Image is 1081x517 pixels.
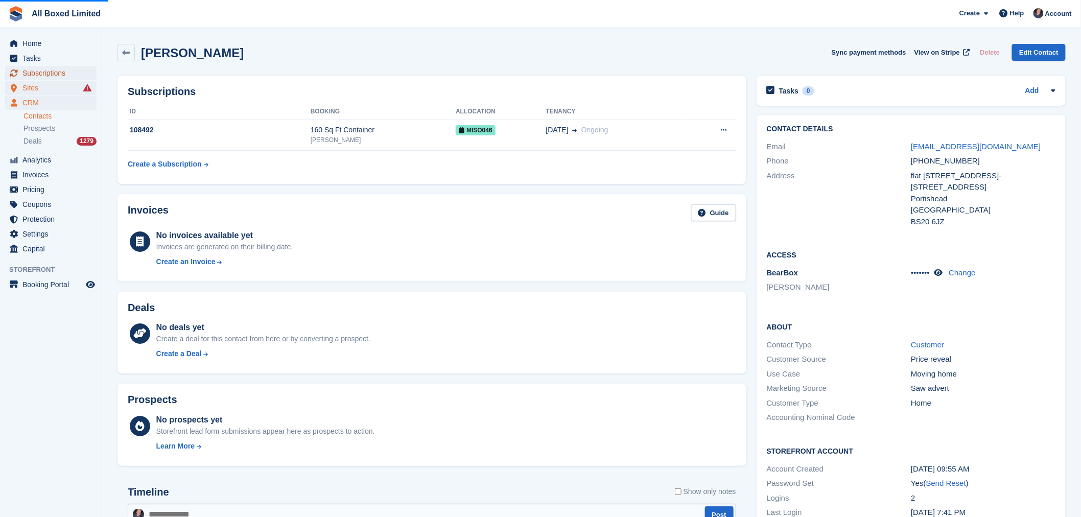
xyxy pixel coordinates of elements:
[83,84,91,92] i: Smart entry sync failures have occurred
[911,193,1055,205] div: Portishead
[767,492,911,504] div: Logins
[832,44,906,61] button: Sync payment methods
[24,136,97,147] a: Deals 1279
[959,8,980,18] span: Create
[1010,8,1024,18] span: Help
[156,256,293,267] a: Create an Invoice
[128,125,311,135] div: 108492
[128,486,169,498] h2: Timeline
[924,479,969,487] span: ( )
[22,81,84,95] span: Sites
[5,168,97,182] a: menu
[911,492,1055,504] div: 2
[84,278,97,291] a: Preview store
[767,463,911,475] div: Account Created
[5,212,97,226] a: menu
[22,153,84,167] span: Analytics
[5,227,97,241] a: menu
[156,242,293,252] div: Invoices are generated on their billing date.
[24,123,97,134] a: Prospects
[24,136,42,146] span: Deals
[5,182,97,197] a: menu
[914,48,960,58] span: View on Stripe
[911,383,1055,394] div: Saw advert
[22,212,84,226] span: Protection
[767,268,798,277] span: BearBox
[5,96,97,110] a: menu
[910,44,972,61] a: View on Stripe
[911,368,1055,380] div: Moving home
[911,155,1055,167] div: [PHONE_NUMBER]
[5,66,97,80] a: menu
[767,125,1055,133] h2: Contact Details
[5,51,97,65] a: menu
[911,463,1055,475] div: [DATE] 09:55 AM
[767,339,911,351] div: Contact Type
[911,204,1055,216] div: [GEOGRAPHIC_DATA]
[546,104,688,120] th: Tenancy
[911,354,1055,365] div: Price reveal
[77,137,97,146] div: 1279
[156,441,375,452] a: Learn More
[767,368,911,380] div: Use Case
[767,170,911,228] div: Address
[311,135,456,145] div: [PERSON_NAME]
[22,242,84,256] span: Capital
[128,86,736,98] h2: Subscriptions
[1012,44,1066,61] a: Edit Contact
[691,204,736,221] a: Guide
[911,508,966,516] time: 2025-09-17 18:41:35 UTC
[22,197,84,212] span: Coupons
[767,383,911,394] div: Marketing Source
[911,268,930,277] span: •••••••
[24,111,97,121] a: Contacts
[767,445,1055,456] h2: Storefront Account
[156,414,375,426] div: No prospects yet
[128,204,169,221] h2: Invoices
[803,86,814,96] div: 0
[767,249,1055,260] h2: Access
[24,124,55,133] span: Prospects
[22,36,84,51] span: Home
[911,216,1055,228] div: BS20 6JZ
[456,125,496,135] span: MISO046
[675,486,736,497] label: Show only notes
[8,6,24,21] img: stora-icon-8386f47178a22dfd0bd8f6a31ec36ba5ce8667c1dd55bd0f319d3a0aa187defe.svg
[767,412,911,424] div: Accounting Nominal Code
[128,155,208,174] a: Create a Subscription
[581,126,608,134] span: Ongoing
[5,242,97,256] a: menu
[22,227,84,241] span: Settings
[911,478,1055,489] div: Yes
[675,486,682,497] input: Show only notes
[976,44,1004,61] button: Delete
[311,104,456,120] th: Booking
[911,397,1055,409] div: Home
[22,182,84,197] span: Pricing
[456,104,546,120] th: Allocation
[767,281,911,293] li: [PERSON_NAME]
[926,479,966,487] a: Send Reset
[5,36,97,51] a: menu
[911,170,1055,193] div: flat [STREET_ADDRESS]- [STREET_ADDRESS]
[5,197,97,212] a: menu
[156,334,370,344] div: Create a deal for this contact from here or by converting a prospect.
[546,125,569,135] span: [DATE]
[9,265,102,275] span: Storefront
[141,46,244,60] h2: [PERSON_NAME]
[5,277,97,292] a: menu
[5,153,97,167] a: menu
[156,321,370,334] div: No deals yet
[1045,9,1072,19] span: Account
[311,125,456,135] div: 160 Sq Ft Container
[767,321,1055,332] h2: About
[767,397,911,409] div: Customer Type
[1033,8,1044,18] img: Dan Goss
[779,86,799,96] h2: Tasks
[1025,85,1039,97] a: Add
[128,159,202,170] div: Create a Subscription
[949,268,976,277] a: Change
[128,104,311,120] th: ID
[767,141,911,153] div: Email
[22,51,84,65] span: Tasks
